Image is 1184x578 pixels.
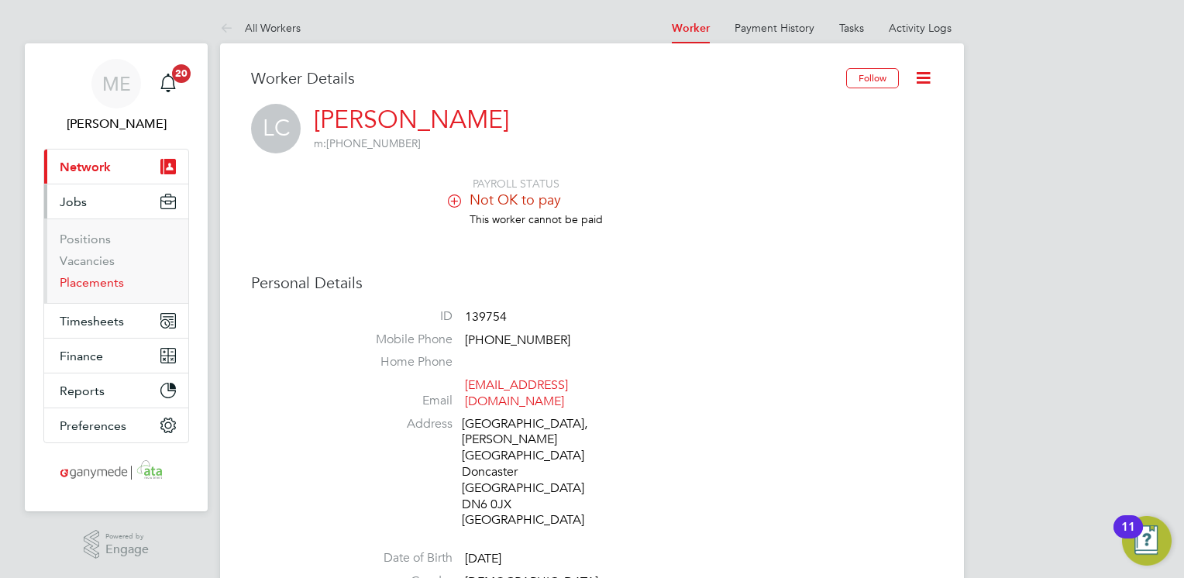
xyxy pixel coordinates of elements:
[56,459,177,483] img: ganymedesolutions-logo-retina.png
[44,304,188,338] button: Timesheets
[465,309,507,325] span: 139754
[60,232,111,246] a: Positions
[846,68,899,88] button: Follow
[60,253,115,268] a: Vacancies
[344,550,453,566] label: Date of Birth
[105,543,149,556] span: Engage
[102,74,131,94] span: ME
[25,43,208,511] nav: Main navigation
[43,59,189,133] a: ME[PERSON_NAME]
[60,314,124,329] span: Timesheets
[314,136,421,150] span: [PHONE_NUMBER]
[462,416,609,529] div: [GEOGRAPHIC_DATA], [PERSON_NAME][GEOGRAPHIC_DATA] Doncaster [GEOGRAPHIC_DATA] DN6 0JX [GEOGRAPHIC...
[465,551,501,566] span: [DATE]
[105,530,149,543] span: Powered by
[60,349,103,363] span: Finance
[60,275,124,290] a: Placements
[465,377,568,409] a: [EMAIL_ADDRESS][DOMAIN_NAME]
[672,22,710,35] a: Worker
[344,393,453,409] label: Email
[172,64,191,83] span: 20
[60,160,111,174] span: Network
[60,384,105,398] span: Reports
[43,459,189,483] a: Go to home page
[251,104,301,153] span: LC
[344,416,453,432] label: Address
[470,191,561,208] span: Not OK to pay
[251,68,846,88] h3: Worker Details
[470,212,603,226] span: This worker cannot be paid
[43,115,189,133] span: Mia Eckersley
[44,373,188,408] button: Reports
[735,21,814,35] a: Payment History
[44,408,188,442] button: Preferences
[344,354,453,370] label: Home Phone
[344,332,453,348] label: Mobile Phone
[1121,527,1135,547] div: 11
[60,194,87,209] span: Jobs
[839,21,864,35] a: Tasks
[84,530,150,559] a: Powered byEngage
[60,418,126,433] span: Preferences
[889,21,952,35] a: Activity Logs
[251,273,933,293] h3: Personal Details
[314,105,509,135] a: [PERSON_NAME]
[220,21,301,35] a: All Workers
[344,308,453,325] label: ID
[153,59,184,108] a: 20
[314,136,326,150] span: m:
[465,332,570,348] span: [PHONE_NUMBER]
[44,150,188,184] button: Network
[44,218,188,303] div: Jobs
[473,177,559,191] span: PAYROLL STATUS
[44,184,188,218] button: Jobs
[44,339,188,373] button: Finance
[1122,516,1172,566] button: Open Resource Center, 11 new notifications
